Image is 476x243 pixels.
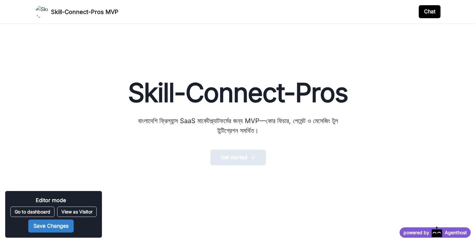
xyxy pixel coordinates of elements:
[129,115,347,137] span: বাংলাদেশি ফ্রিল্যান্স SaaS মার্কেটপ্ল্যাটফর্মের জন্য MVP—কোর ফিচার, পেমেন্ট ও মেসেজিং টুল ইন্টিগ্...
[57,207,97,217] button: View as Visitor
[10,207,55,217] button: Go to dashboard
[35,5,119,18] a: Skill-Connect-Pros MVP logoSkill-Connect-Pros MVP
[210,150,266,165] button: Get started
[35,5,48,60] img: Skill-Connect-Pros MVP logo
[432,227,442,237] img: Agenthost
[128,76,348,109] span: Skill-Connect-Pros
[51,7,119,16] p: Skill-Connect-Pros MVP
[28,220,74,233] button: Save Changes
[36,196,66,204] p: Editor mode
[419,5,441,18] button: Chat
[400,227,471,238] button: powered byAgenthost
[397,227,471,238] a: powered byAgenthostAgenthost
